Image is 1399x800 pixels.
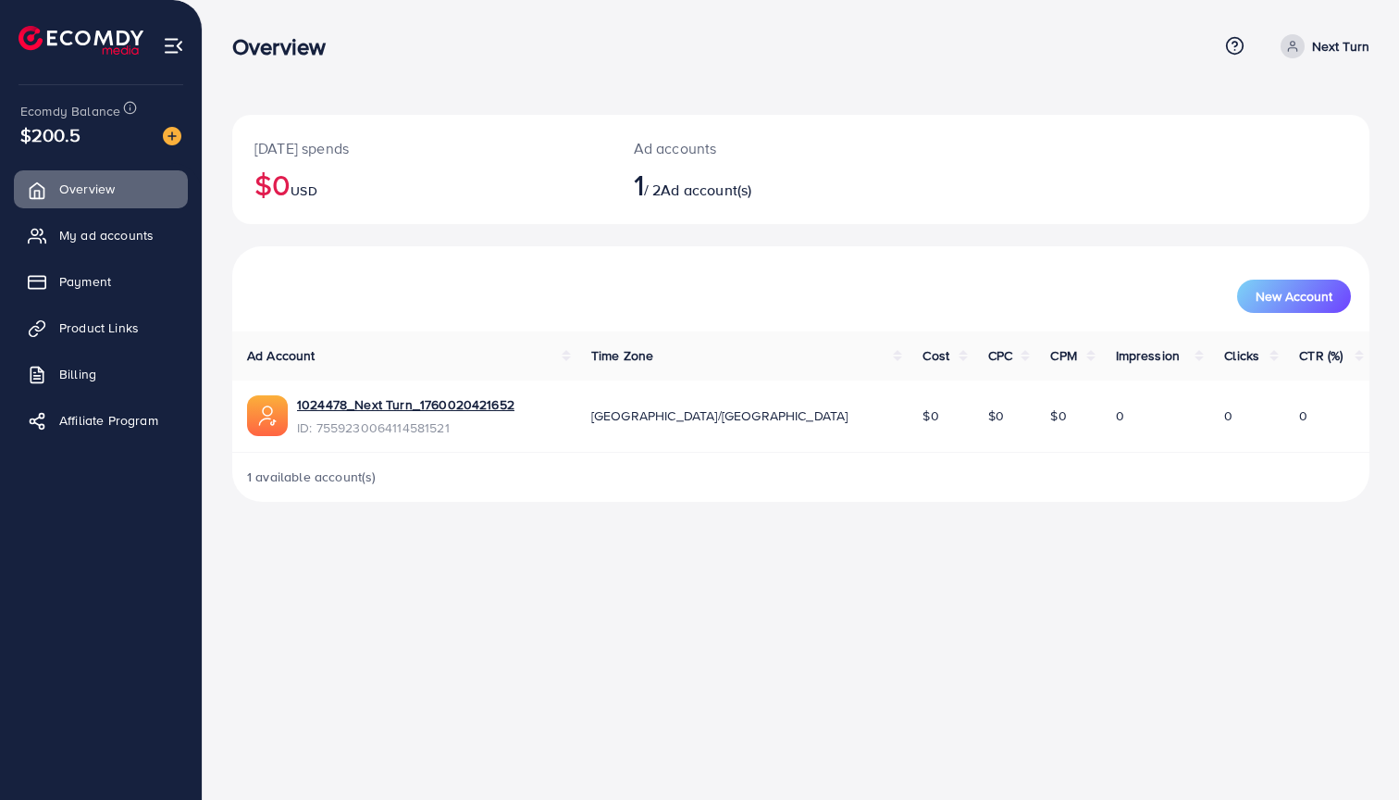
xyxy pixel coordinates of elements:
span: My ad accounts [59,226,154,244]
p: Ad accounts [634,137,873,159]
button: New Account [1237,280,1351,313]
span: USD [291,181,316,200]
span: Billing [59,365,96,383]
span: Overview [59,180,115,198]
p: [DATE] spends [254,137,589,159]
a: Next Turn [1273,34,1369,58]
span: $0 [922,406,938,425]
span: Product Links [59,319,139,337]
span: Time Zone [591,346,653,365]
span: Impression [1116,346,1181,365]
span: CTR (%) [1299,346,1343,365]
p: Next Turn [1312,35,1369,57]
h2: $0 [254,167,589,202]
img: logo [19,26,143,55]
a: Payment [14,263,188,300]
span: New Account [1256,290,1332,303]
a: Affiliate Program [14,402,188,439]
iframe: Chat [1320,717,1385,786]
span: Payment [59,272,111,291]
a: Billing [14,356,188,393]
a: Overview [14,170,188,207]
a: My ad accounts [14,217,188,254]
span: 0 [1299,406,1307,425]
span: $0 [988,406,1004,425]
a: Product Links [14,309,188,346]
span: ID: 7559230064114581521 [297,419,514,437]
span: 0 [1224,406,1232,425]
span: $200.5 [20,121,80,148]
span: $0 [1050,406,1066,425]
span: Ecomdy Balance [20,102,120,120]
span: 0 [1116,406,1124,425]
span: CPM [1050,346,1076,365]
span: [GEOGRAPHIC_DATA]/[GEOGRAPHIC_DATA] [591,406,848,425]
img: image [163,127,181,145]
span: Cost [922,346,949,365]
span: Affiliate Program [59,411,158,430]
img: menu [163,35,184,56]
span: Clicks [1224,346,1259,365]
span: CPC [988,346,1012,365]
span: 1 available account(s) [247,468,377,486]
a: 1024478_Next Turn_1760020421652 [297,395,514,414]
h2: / 2 [634,167,873,202]
span: 1 [634,163,644,206]
span: Ad Account [247,346,316,365]
h3: Overview [232,33,340,60]
span: Ad account(s) [661,180,751,200]
img: ic-ads-acc.e4c84228.svg [247,395,288,436]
